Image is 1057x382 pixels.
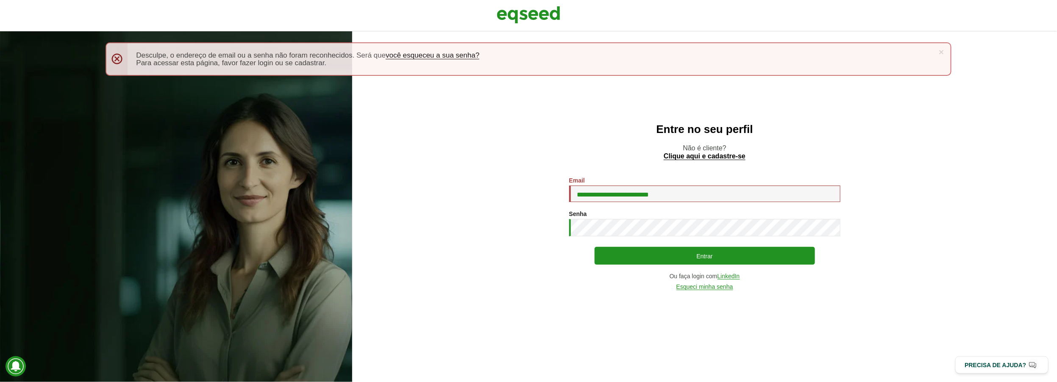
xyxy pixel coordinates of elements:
[718,273,740,280] a: LinkedIn
[369,123,1040,136] h2: Entre no seu perfil
[676,284,733,290] a: Esqueci minha senha
[569,273,840,280] div: Ou faça login com
[136,59,933,66] li: Para acessar esta página, favor fazer login ou se cadastrar.
[939,47,944,56] a: ×
[664,153,745,160] a: Clique aqui e cadastre-se
[386,52,479,59] a: você esqueceu a sua senha?
[369,144,1040,160] p: Não é cliente?
[569,211,587,217] label: Senha
[497,4,560,25] img: EqSeed Logo
[136,52,933,59] li: Desculpe, o endereço de email ou a senha não foram reconhecidos. Será que
[569,177,585,183] label: Email
[595,247,815,265] button: Entrar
